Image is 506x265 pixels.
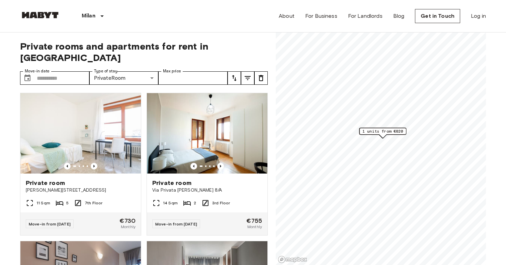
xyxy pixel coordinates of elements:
[163,200,178,206] span: 14 Sqm
[29,221,71,226] span: Move-in from [DATE]
[147,93,268,236] a: Marketing picture of unit IT-14-055-010-002HPrevious imagePrevious imagePrivate roomVia Privata [...
[241,71,254,85] button: tune
[85,200,102,206] span: 7th Floor
[359,128,406,138] div: Map marker
[247,224,262,230] span: Monthly
[64,163,71,170] button: Previous image
[89,71,159,85] div: PrivateRoom
[155,221,197,226] span: Move-in from [DATE]
[20,93,141,174] img: Marketing picture of unit IT-14-048-001-03H
[82,12,95,20] p: Milan
[228,71,241,85] button: tune
[94,68,117,74] label: Type of stay
[217,163,224,170] button: Previous image
[21,71,34,85] button: Choose date
[152,179,191,187] span: Private room
[147,93,267,174] img: Marketing picture of unit IT-14-055-010-002H
[278,256,307,263] a: Mapbox logo
[471,12,486,20] a: Log in
[393,12,405,20] a: Blog
[20,41,268,63] span: Private rooms and apartments for rent in [GEOGRAPHIC_DATA]
[25,68,50,74] label: Move-in date
[26,187,136,194] span: [PERSON_NAME][STREET_ADDRESS]
[121,224,136,230] span: Monthly
[163,68,181,74] label: Max price
[305,12,337,20] a: For Business
[279,12,294,20] a: About
[212,200,230,206] span: 3rd Floor
[415,9,460,23] a: Get in Touch
[20,12,60,18] img: Habyt
[66,200,69,206] span: 5
[36,200,50,206] span: 11 Sqm
[246,218,262,224] span: €755
[194,200,196,206] span: 2
[26,179,65,187] span: Private room
[190,163,197,170] button: Previous image
[152,187,262,194] span: Via Privata [PERSON_NAME] 8/A
[348,12,383,20] a: For Landlords
[362,128,403,134] span: 1 units from €820
[254,71,268,85] button: tune
[91,163,97,170] button: Previous image
[119,218,136,224] span: €730
[20,93,141,236] a: Marketing picture of unit IT-14-048-001-03HPrevious imagePrevious imagePrivate room[PERSON_NAME][...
